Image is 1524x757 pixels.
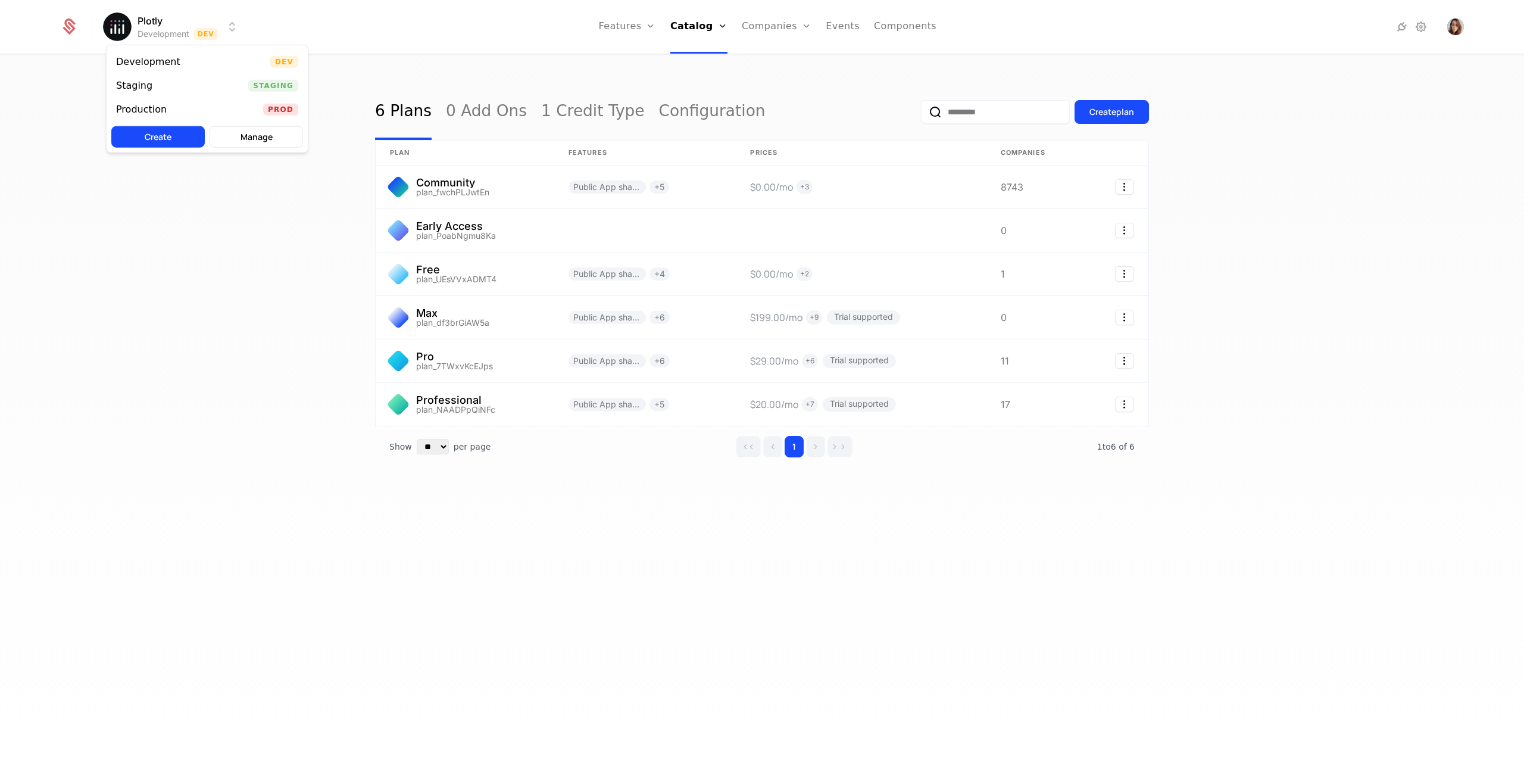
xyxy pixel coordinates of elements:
button: Select action [1115,397,1134,412]
button: Select action [1115,266,1134,282]
button: Create [111,126,205,148]
div: Staging [116,81,152,91]
button: Select action [1115,353,1134,369]
div: Select environment [106,45,308,153]
span: Dev [270,56,298,68]
span: Staging [248,80,298,92]
div: Development [116,57,180,67]
span: Prod [263,104,298,116]
button: Manage [210,126,303,148]
div: Production [116,105,167,114]
button: Select action [1115,310,1134,325]
button: Select action [1115,179,1134,195]
button: Select action [1115,223,1134,238]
